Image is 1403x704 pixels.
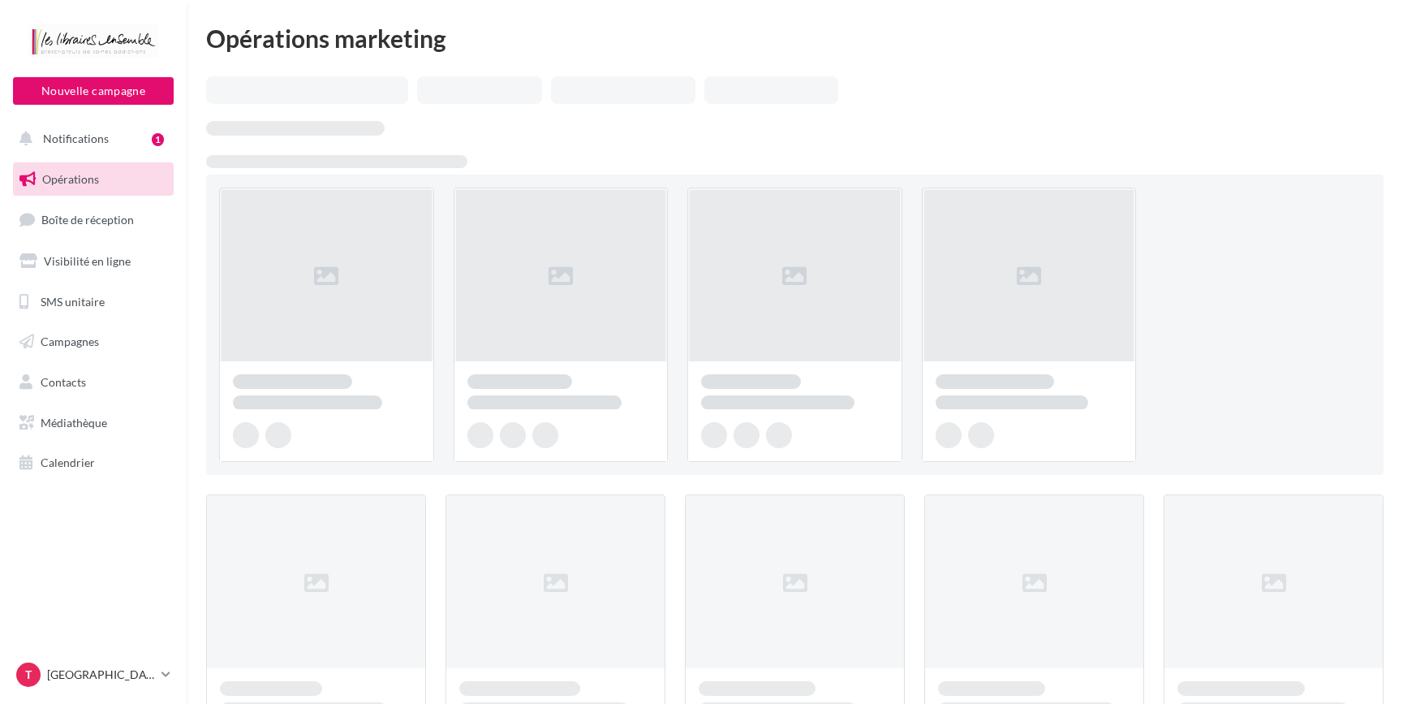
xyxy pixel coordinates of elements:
button: Notifications 1 [10,122,170,156]
span: Notifications [43,132,109,145]
a: Médiathèque [10,406,177,440]
span: Campagnes [41,335,99,348]
span: SMS unitaire [41,294,105,308]
div: 1 [152,133,164,146]
span: Calendrier [41,456,95,469]
span: Contacts [41,375,86,389]
a: Opérations [10,162,177,197]
div: Opérations marketing [206,26,1384,50]
span: Opérations [42,172,99,186]
a: T [GEOGRAPHIC_DATA] [13,659,174,690]
a: SMS unitaire [10,285,177,319]
a: Boîte de réception [10,202,177,237]
a: Calendrier [10,446,177,480]
span: T [25,667,32,683]
a: Campagnes [10,325,177,359]
a: Visibilité en ligne [10,244,177,279]
button: Nouvelle campagne [13,77,174,105]
span: Médiathèque [41,416,107,430]
p: [GEOGRAPHIC_DATA] [47,667,155,683]
span: Visibilité en ligne [44,254,131,268]
a: Contacts [10,365,177,400]
span: Boîte de réception [41,213,134,227]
